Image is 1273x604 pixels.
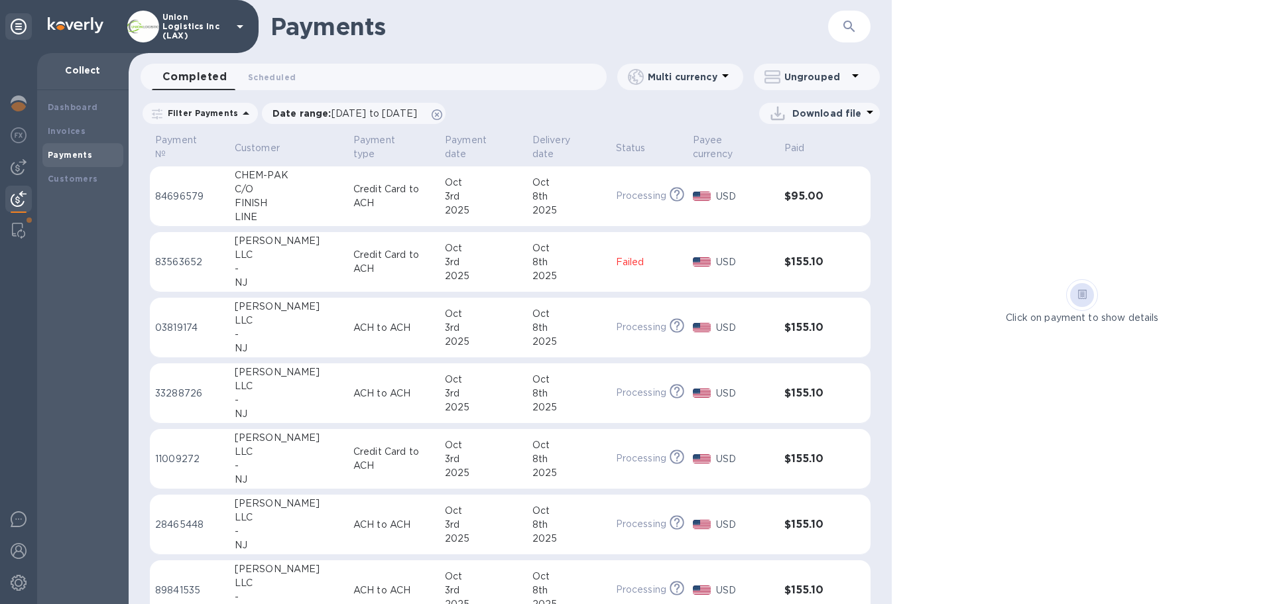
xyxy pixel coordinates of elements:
p: ACH to ACH [353,321,434,335]
p: USD [716,321,774,335]
p: Ungrouped [784,70,847,84]
div: LLC [235,379,343,393]
div: - [235,262,343,276]
img: USD [693,454,711,463]
div: Oct [532,504,605,518]
div: NJ [235,407,343,421]
p: Collect [48,64,118,77]
div: 3rd [445,190,522,204]
p: USD [716,255,774,269]
img: Logo [48,17,103,33]
span: Scheduled [248,70,296,84]
p: 11009272 [155,452,224,466]
p: Union Logistics Inc (LAX) [162,13,229,40]
div: C/O [235,182,343,196]
p: Payee currency [693,133,757,161]
span: Payment date [445,133,522,161]
h3: $155.10 [784,453,844,465]
p: Processing [616,583,666,597]
p: 03819174 [155,321,224,335]
div: Oct [445,570,522,583]
p: USD [716,518,774,532]
div: [PERSON_NAME] [235,234,343,248]
p: Date range : [273,107,424,120]
div: 3rd [445,452,522,466]
div: Oct [532,438,605,452]
p: ACH to ACH [353,518,434,532]
img: USD [693,520,711,529]
p: Processing [616,452,666,465]
div: 2025 [532,269,605,283]
div: 3rd [445,255,522,269]
div: - [235,459,343,473]
p: Processing [616,189,666,203]
h1: Payments [271,13,828,40]
div: 8th [532,387,605,400]
div: Date range:[DATE] to [DATE] [262,103,446,124]
div: 3rd [445,518,522,532]
h3: $155.10 [784,584,844,597]
b: Invoices [48,126,86,136]
div: 8th [532,321,605,335]
div: 2025 [532,335,605,349]
p: ACH to ACH [353,387,434,400]
div: Oct [445,373,522,387]
h3: $155.10 [784,322,844,334]
div: 2025 [445,466,522,480]
p: Credit Card to ACH [353,445,434,473]
div: LINE [235,210,343,224]
img: USD [693,585,711,595]
div: 2025 [445,204,522,217]
div: 3rd [445,321,522,335]
div: 2025 [532,400,605,414]
p: Paid [784,141,805,155]
div: LLC [235,248,343,262]
b: Payments [48,150,92,160]
p: Failed [616,255,682,269]
p: ACH to ACH [353,583,434,597]
div: [PERSON_NAME] [235,497,343,511]
div: NJ [235,538,343,552]
h3: $155.10 [784,387,844,400]
p: Credit Card to ACH [353,182,434,210]
span: Paid [784,141,822,155]
p: 89841535 [155,583,224,597]
span: Payment type [353,133,434,161]
div: 2025 [445,269,522,283]
div: 2025 [532,532,605,546]
div: [PERSON_NAME] [235,562,343,576]
div: 8th [532,190,605,204]
div: 2025 [445,335,522,349]
h3: $95.00 [784,190,844,203]
p: 83563652 [155,255,224,269]
span: Payment № [155,133,224,161]
h3: $155.10 [784,518,844,531]
p: USD [716,190,774,204]
p: Download file [792,107,862,120]
div: 2025 [445,400,522,414]
p: 84696579 [155,190,224,204]
span: Delivery date [532,133,605,161]
div: Unpin categories [5,13,32,40]
b: Customers [48,174,98,184]
div: 8th [532,255,605,269]
span: Payee currency [693,133,774,161]
div: CHEM-PAK [235,168,343,182]
div: Oct [532,570,605,583]
img: USD [693,323,711,332]
p: USD [716,583,774,597]
img: USD [693,257,711,267]
div: 2025 [532,466,605,480]
div: Oct [445,241,522,255]
div: [PERSON_NAME] [235,431,343,445]
p: USD [716,452,774,466]
span: Customer [235,141,297,155]
div: Oct [532,241,605,255]
p: Payment date [445,133,505,161]
div: LLC [235,314,343,328]
div: - [235,590,343,604]
div: 8th [532,452,605,466]
p: Delivery date [532,133,588,161]
img: USD [693,192,711,201]
div: 3rd [445,387,522,400]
